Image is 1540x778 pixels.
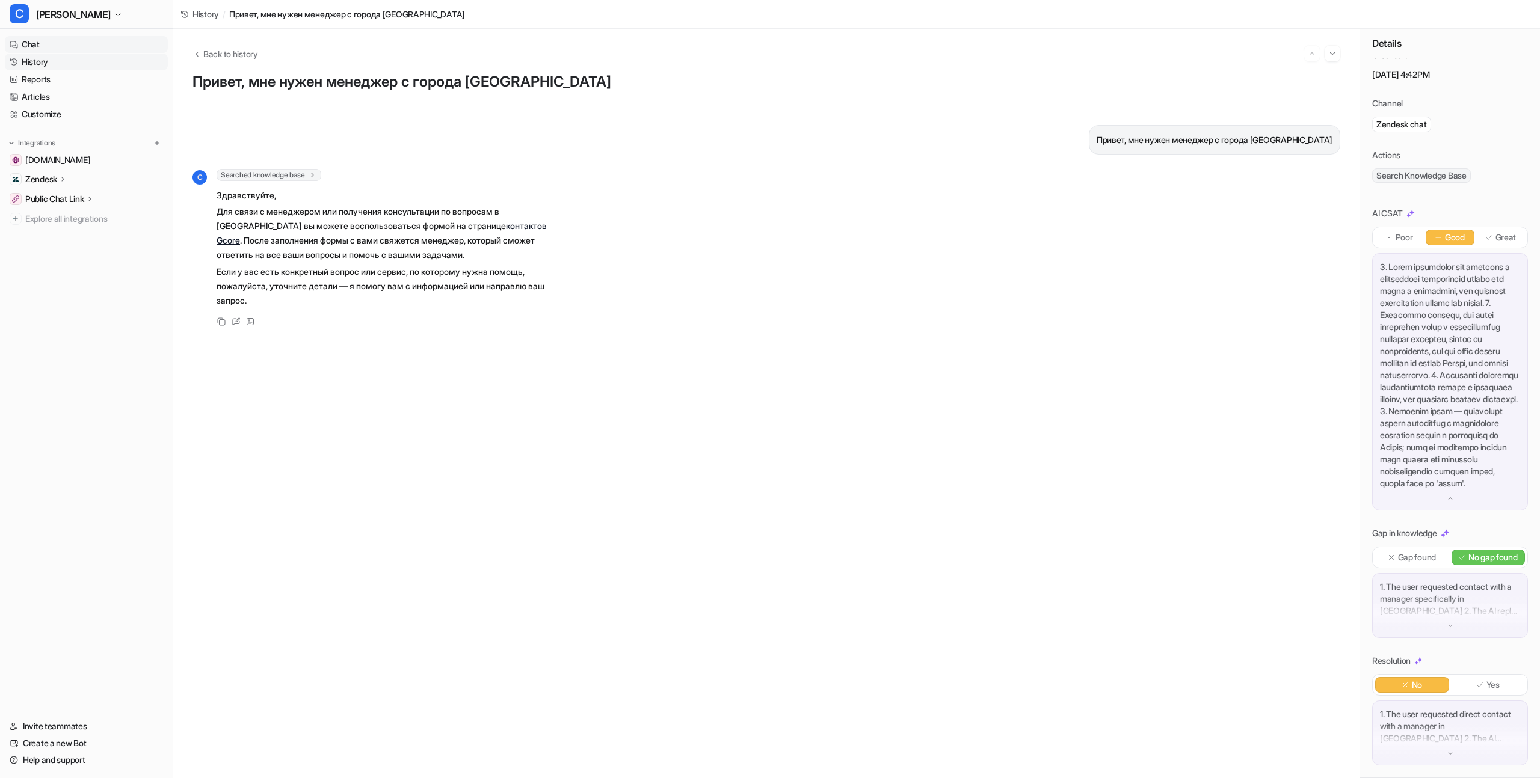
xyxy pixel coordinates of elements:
[229,8,465,20] span: Привет, мне нужен менеджер с города [GEOGRAPHIC_DATA]
[1446,749,1455,758] img: down-arrow
[12,156,19,164] img: gcore.com
[1372,168,1471,183] span: Search Knowledge Base
[7,139,16,147] img: expand menu
[1308,48,1316,59] img: Previous session
[5,752,168,768] a: Help and support
[1376,118,1427,130] p: Zendesk chat
[25,209,163,228] span: Explore all integrations
[192,8,219,20] span: History
[5,718,168,735] a: Invite teammates
[223,8,226,20] span: /
[217,204,568,262] p: Для связи с менеджером или получения консультации по вопросам в [GEOGRAPHIC_DATA] вы можете воспо...
[5,210,168,227] a: Explore all integrations
[1446,494,1455,503] img: down-arrow
[18,138,55,148] p: Integrations
[5,54,168,70] a: History
[12,176,19,183] img: Zendesk
[1360,29,1540,58] div: Details
[1372,69,1528,81] p: [DATE] 4:42PM
[1446,622,1455,630] img: down-arrow
[1380,581,1520,617] p: 1. The user requested contact with a manager specifically in [GEOGRAPHIC_DATA] 2. The AI reply pr...
[36,6,111,23] span: [PERSON_NAME]
[217,265,568,308] p: Если у вас есть конкретный вопрос или сервис, по которому нужна помощь, пожалуйста, уточните дета...
[5,735,168,752] a: Create a new Bot
[10,213,22,225] img: explore all integrations
[5,137,59,149] button: Integrations
[25,173,57,185] p: Zendesk
[153,139,161,147] img: menu_add.svg
[1468,551,1518,563] p: No gap found
[1398,551,1436,563] p: Gap found
[5,106,168,123] a: Customize
[1325,46,1340,61] button: Go to next session
[192,73,1340,91] h1: Привет, мне нужен менеджер с города [GEOGRAPHIC_DATA]
[1412,679,1422,691] p: No
[1372,655,1411,667] p: Resolution
[5,88,168,105] a: Articles
[1372,149,1400,161] p: Actions
[1380,261,1520,489] p: 3. Lorem ipsumdolor sit ametcons a elitseddoei temporincid utlabo etd magna a enimadmini, ven qui...
[1328,48,1337,59] img: Next session
[217,169,321,181] span: Searched knowledge base
[1486,679,1500,691] p: Yes
[1445,231,1465,244] p: Good
[1097,133,1332,147] p: Привет, мне нужен менеджер с города [GEOGRAPHIC_DATA]
[5,36,168,53] a: Chat
[217,188,568,203] p: Здравствуйте,
[10,4,29,23] span: C
[1372,207,1403,219] p: AI CSAT
[1372,527,1437,539] p: Gap in knowledge
[25,154,90,166] span: [DOMAIN_NAME]
[5,71,168,88] a: Reports
[25,193,84,205] p: Public Chat Link
[1304,46,1320,61] button: Go to previous session
[192,170,207,185] span: C
[5,152,168,168] a: gcore.com[DOMAIN_NAME]
[192,47,258,60] button: Back to history
[1380,708,1520,744] p: 1. The user requested direct contact with a manager in [GEOGRAPHIC_DATA] 2. The AI assistant did ...
[12,195,19,203] img: Public Chat Link
[1396,231,1413,244] p: Poor
[1372,97,1403,109] p: Channel
[180,8,219,20] a: History
[203,47,258,60] span: Back to history
[1495,231,1517,244] p: Great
